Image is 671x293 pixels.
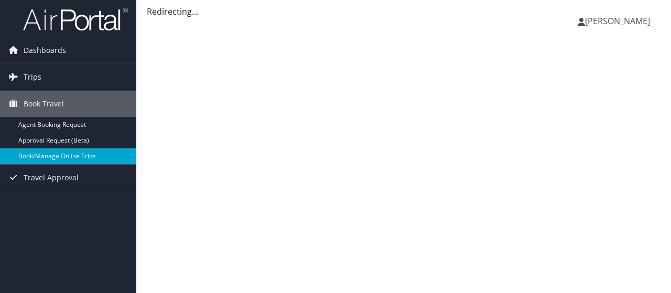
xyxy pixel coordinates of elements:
span: Dashboards [24,37,66,63]
span: [PERSON_NAME] [585,15,650,27]
span: Trips [24,64,41,90]
span: Travel Approval [24,165,79,191]
a: [PERSON_NAME] [578,5,661,37]
img: airportal-logo.png [23,7,128,31]
span: Book Travel [24,91,64,117]
div: Redirecting... [147,5,661,18]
